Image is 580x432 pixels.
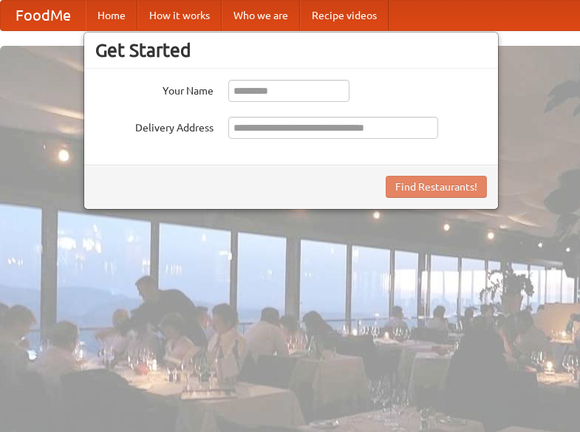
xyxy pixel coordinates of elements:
[95,117,214,135] label: Delivery Address
[137,1,222,30] a: How it works
[222,1,300,30] a: Who we are
[300,1,389,30] a: Recipe videos
[386,176,487,198] button: Find Restaurants!
[1,1,86,30] a: FoodMe
[86,1,137,30] a: Home
[95,39,487,61] h3: Get Started
[95,80,214,98] label: Your Name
